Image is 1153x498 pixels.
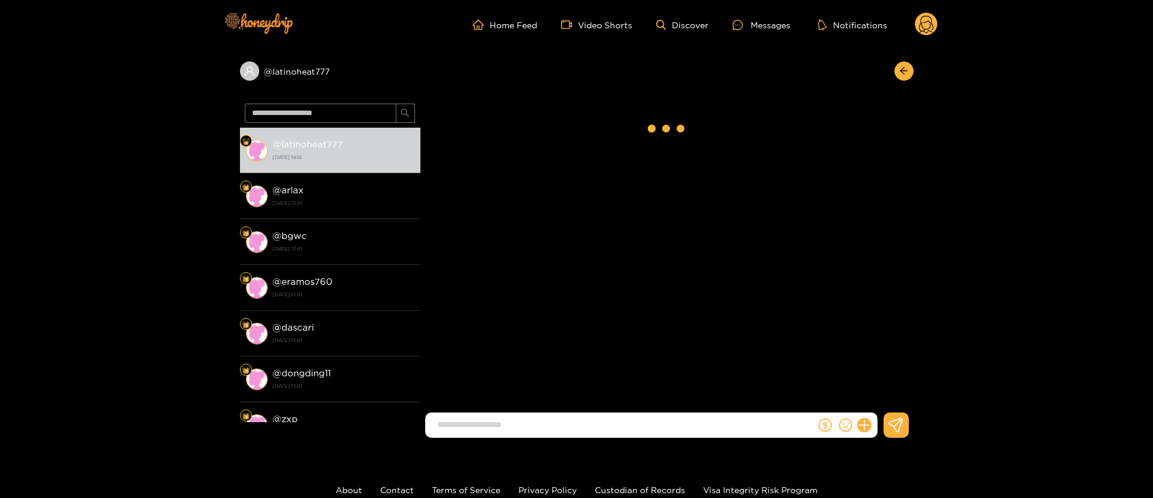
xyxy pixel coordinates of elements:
[246,140,268,161] img: conversation
[473,19,490,30] span: home
[656,20,709,30] a: Discover
[272,231,307,241] strong: @ bgwc
[246,277,268,299] img: conversation
[473,19,537,30] a: Home Feed
[242,184,250,191] img: Fan Level
[518,485,577,494] a: Privacy Policy
[246,185,268,207] img: conversation
[336,485,362,494] a: About
[814,19,891,31] button: Notifications
[703,485,817,494] a: Visa Integrity Risk Program
[242,138,250,145] img: Fan Level
[244,66,255,76] span: user
[272,322,314,332] strong: @ dascari
[894,61,914,81] button: arrow-left
[733,18,790,32] div: Messages
[246,231,268,253] img: conversation
[246,323,268,344] img: conversation
[561,19,632,30] a: Video Shorts
[246,369,268,390] img: conversation
[240,61,420,81] div: @latinoheat777
[242,321,250,328] img: Fan Level
[272,414,298,424] strong: @ zxp
[272,335,414,346] strong: [DATE] 13:01
[816,416,834,434] button: dollar
[272,243,414,254] strong: [DATE] 13:01
[246,414,268,436] img: conversation
[432,485,500,494] a: Terms of Service
[899,66,908,76] span: arrow-left
[401,108,410,119] span: search
[396,104,415,123] button: search
[242,412,250,420] img: Fan Level
[272,185,304,195] strong: @ arlax
[242,275,250,282] img: Fan Level
[272,368,331,378] strong: @ dongding11
[819,419,832,432] span: dollar
[561,19,578,30] span: video-camera
[839,419,852,432] span: smile
[272,289,414,300] strong: [DATE] 13:01
[380,485,414,494] a: Contact
[272,198,414,208] strong: [DATE] 13:01
[272,381,414,391] strong: [DATE] 13:01
[242,367,250,374] img: Fan Level
[272,139,343,149] strong: @ latinoheat777
[272,276,333,287] strong: @ eramos760
[595,485,685,494] a: Custodian of Records
[272,152,414,163] strong: [DATE] 19:16
[242,229,250,237] img: Fan Level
